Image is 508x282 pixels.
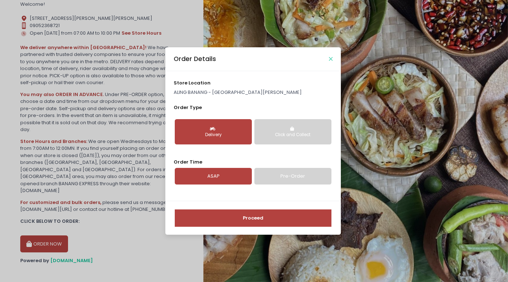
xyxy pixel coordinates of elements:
[174,104,202,111] span: Order Type
[329,57,333,61] button: Close
[175,209,331,227] button: Proceed
[180,132,247,138] div: Delivery
[254,119,331,144] button: Click and Collect
[254,168,331,185] a: Pre-Order
[175,119,252,144] button: Delivery
[259,132,326,138] div: Click and Collect
[174,159,202,165] span: Order Time
[174,79,211,86] span: store location
[174,54,216,64] div: Order Details
[174,89,333,96] p: ALING BANANG - [GEOGRAPHIC_DATA][PERSON_NAME]
[175,168,252,185] a: ASAP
